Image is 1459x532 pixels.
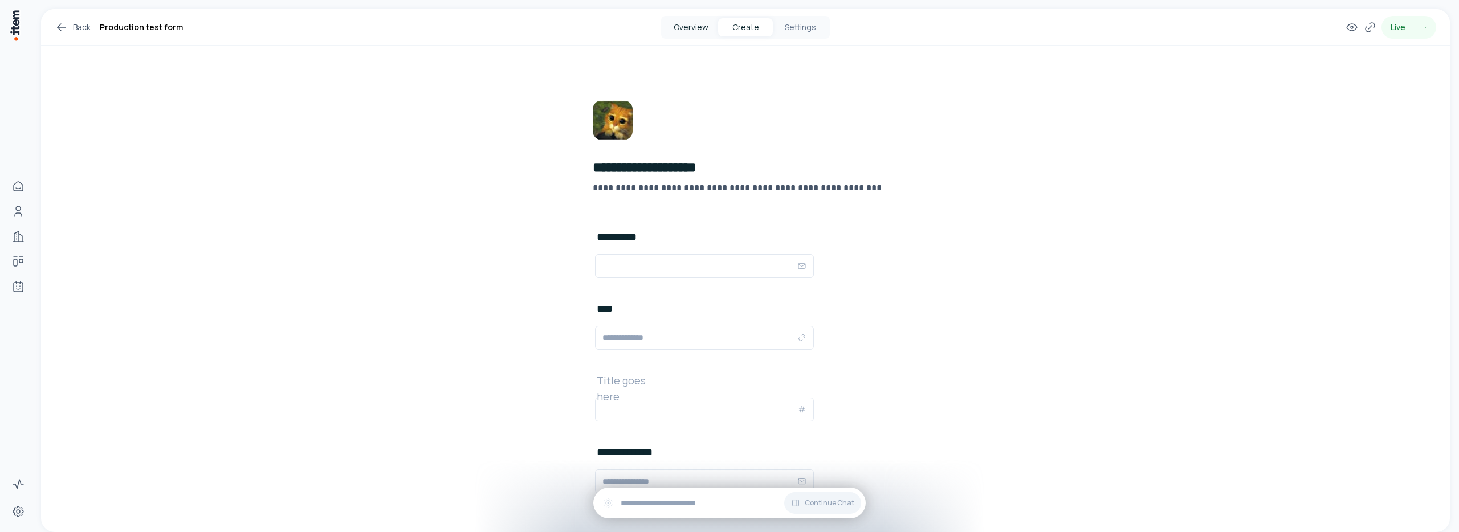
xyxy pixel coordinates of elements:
button: Create [718,18,773,36]
h1: Production test form [100,21,183,34]
img: Form Logo [593,100,633,140]
button: Settings [773,18,828,36]
button: Overview [663,18,718,36]
img: Item Brain Logo [9,9,21,42]
a: Agents [7,275,30,298]
a: Activity [7,473,30,496]
a: People [7,200,30,223]
span: Continue Chat [805,498,854,508]
a: Companies [7,225,30,248]
a: Back [55,21,91,34]
a: Settings [7,500,30,523]
div: Continue Chat [593,488,866,518]
a: Home [7,175,30,198]
a: Deals [7,250,30,273]
button: Continue Chat [784,492,861,514]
